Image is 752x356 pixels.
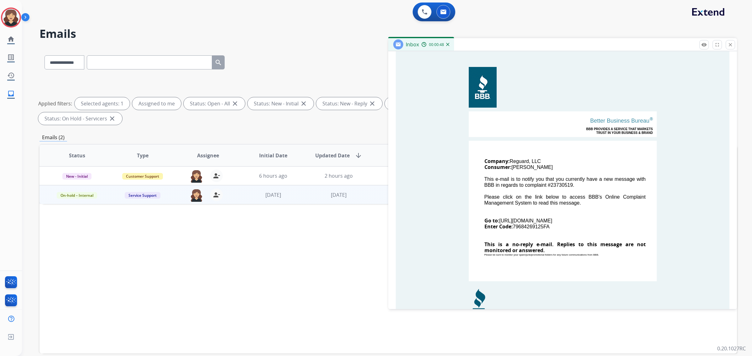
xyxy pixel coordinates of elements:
[108,115,116,122] mat-icon: close
[484,223,513,230] b: Enter Code:
[429,42,444,47] span: 00:00:48
[69,152,85,159] span: Status
[38,112,122,125] div: Status: On Hold - Servicers
[484,241,646,254] b: This is a no-reply e-mail. Replies to this message are not monitored or answered.
[484,158,510,165] b: Company:
[213,172,220,180] mat-icon: person_remove
[39,134,67,141] p: Emails (2)
[406,41,419,48] span: Inbox
[215,59,222,66] mat-icon: search
[38,100,72,107] p: Applied filters:
[315,152,350,159] span: Updated Date
[469,289,490,320] img: BBB
[7,72,15,79] mat-icon: history
[197,152,219,159] span: Assignee
[75,97,130,110] div: Selected agents: 1
[125,192,160,199] span: Service Support
[316,97,382,110] div: Status: New - Reply
[484,164,512,170] b: Consumer:
[481,117,653,127] td: Better Business Bureau
[717,345,746,352] p: 0.20.1027RC
[469,67,496,107] img: BBB
[385,97,466,110] div: Status: On-hold – Internal
[62,173,91,180] span: New - Initial
[2,9,20,26] img: avatar
[57,192,97,199] span: On-hold – Internal
[132,97,181,110] div: Assigned to me
[213,191,220,199] mat-icon: person_remove
[7,35,15,43] mat-icon: home
[7,90,15,97] mat-icon: inbox
[259,152,287,159] span: Initial Date
[7,53,15,61] mat-icon: list_alt
[325,172,353,179] span: 2 hours ago
[469,141,657,281] td: Reguard, LLC [PERSON_NAME] This e-mail is to notify you that you currently have a new message wit...
[650,116,653,122] sup: ®
[355,152,362,159] mat-icon: arrow_downward
[484,253,646,257] p: Please be sure to monitor your spam/junk/promotional folders for any future communications from BBB.
[331,191,347,198] span: [DATE]
[714,42,720,48] mat-icon: fullscreen
[300,100,307,107] mat-icon: close
[728,42,733,48] mat-icon: close
[184,97,245,110] div: Status: Open - All
[137,152,149,159] span: Type
[368,100,376,107] mat-icon: close
[701,42,707,48] mat-icon: remove_red_eye
[122,173,163,180] span: Customer Support
[39,28,737,40] h2: Emails
[190,189,203,202] img: agent-avatar
[481,127,653,135] td: BBB PROVIDES A SERVICE THAT MARKETS TRUST IN YOUR BUSINESS & BRAND
[265,191,281,198] span: [DATE]
[248,97,314,110] div: Status: New - Initial
[190,170,203,183] img: agent-avatar
[484,217,499,224] b: Go to:
[231,100,239,107] mat-icon: close
[259,172,287,179] span: 6 hours ago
